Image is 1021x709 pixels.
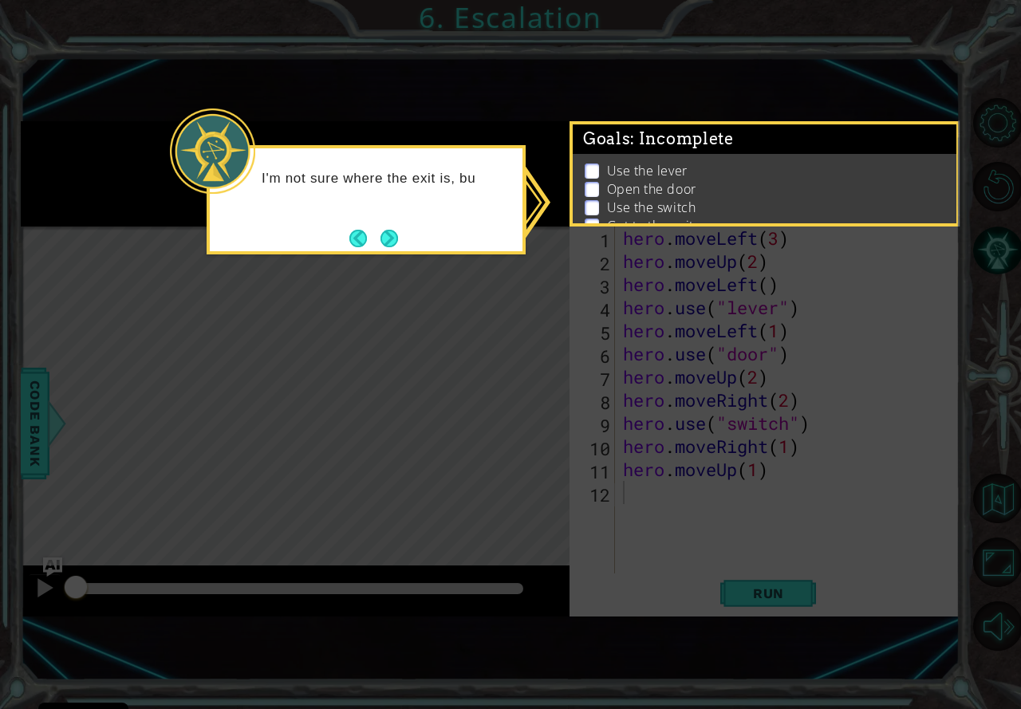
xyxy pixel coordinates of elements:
[349,230,380,247] button: Back
[380,230,398,247] button: Next
[607,180,696,198] p: Open the door
[607,199,696,216] p: Use the switch
[607,162,688,179] p: Use the lever
[583,129,734,149] span: Goals
[630,129,733,148] span: : Incomplete
[607,217,694,234] p: Get to the exit
[262,170,511,187] p: I'm not sure where the exit is, bu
